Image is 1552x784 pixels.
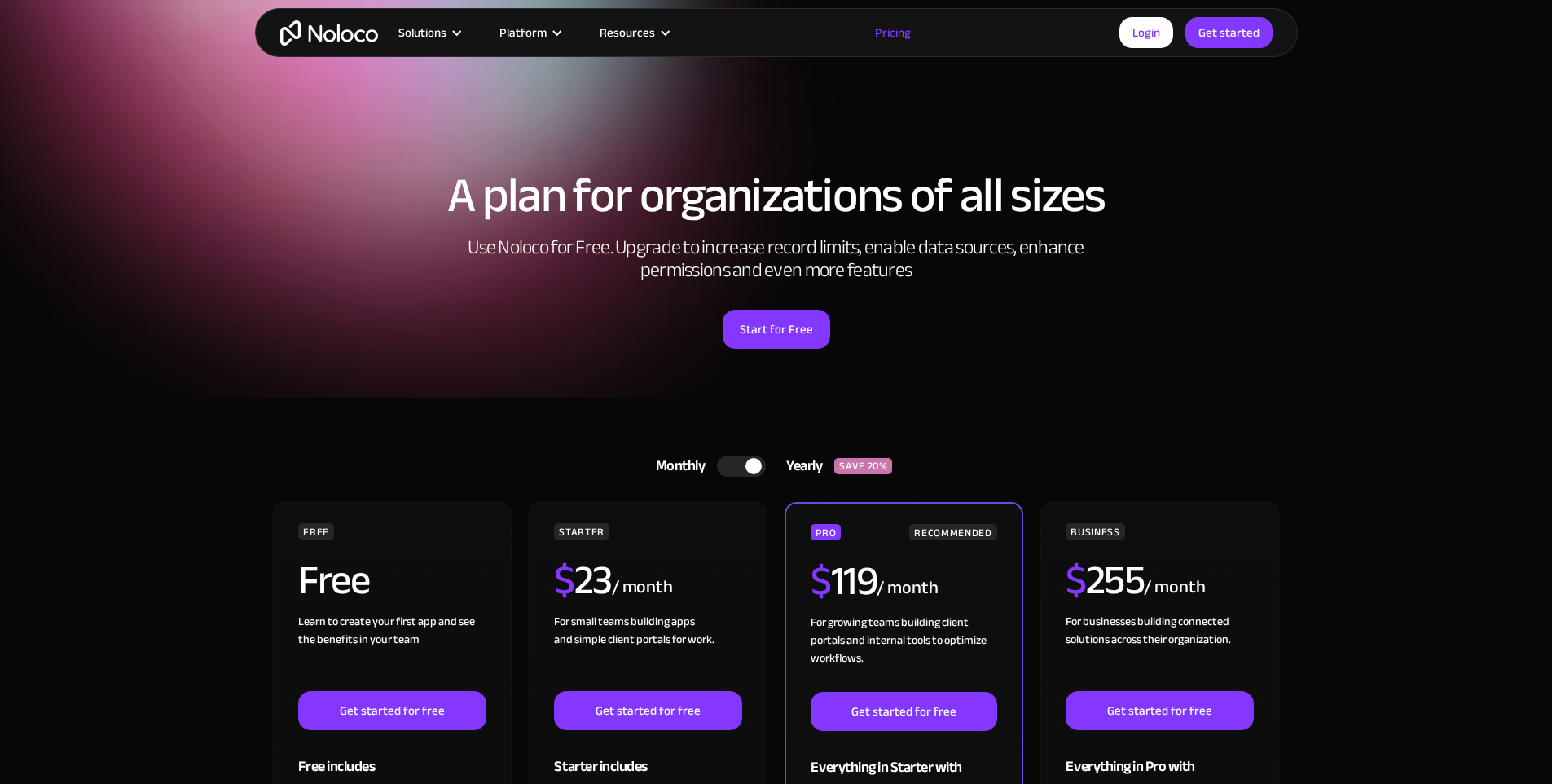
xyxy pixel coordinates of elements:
a: Get started for free [811,692,996,731]
a: Login [1119,17,1173,48]
h2: 23 [554,560,612,601]
h1: A plan for organizations of all sizes [271,171,1282,220]
div: Platform [479,22,579,43]
a: Get started for free [554,691,741,730]
h2: Free [298,560,369,601]
span: $ [554,542,574,619]
span: $ [1066,542,1086,619]
div: For small teams building apps and simple client portals for work. ‍ [554,613,741,691]
div: SAVE 20% [834,458,892,474]
span: $ [811,543,831,619]
div: Solutions [378,22,479,43]
div: Yearly [766,454,834,478]
a: Get started [1185,17,1273,48]
div: Starter includes [554,730,741,783]
div: For growing teams building client portals and internal tools to optimize workflows. [811,614,996,692]
div: Everything in Pro with [1066,730,1253,783]
div: For businesses building connected solutions across their organization. ‍ [1066,613,1253,691]
div: Platform [499,22,547,43]
div: Resources [579,22,688,43]
div: Everything in Starter with [811,731,996,784]
h2: Use Noloco for Free. Upgrade to increase record limits, enable data sources, enhance permissions ... [451,236,1102,282]
div: / month [877,575,938,601]
a: Get started for free [1066,691,1253,730]
div: FREE [298,523,334,540]
a: Pricing [855,22,931,43]
div: Solutions [398,22,446,43]
div: STARTER [554,523,609,540]
div: / month [1144,575,1205,601]
h2: 119 [811,561,877,601]
div: RECOMMENDED [909,524,996,540]
div: Learn to create your first app and see the benefits in your team ‍ [298,613,486,691]
h2: 255 [1066,560,1144,601]
div: Free includes [298,730,486,783]
div: Resources [600,22,655,43]
div: / month [612,575,673,601]
a: Start for Free [723,310,830,349]
a: Get started for free [298,691,486,730]
div: Monthly [635,454,718,478]
div: BUSINESS [1066,523,1124,540]
div: PRO [811,524,841,540]
a: home [280,20,378,46]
